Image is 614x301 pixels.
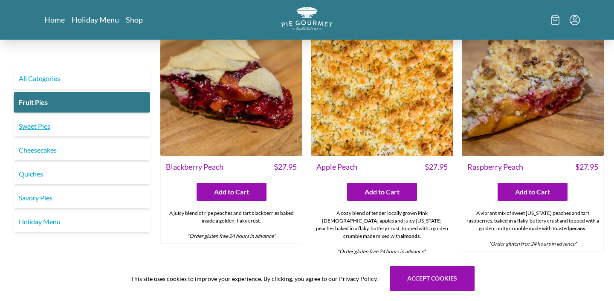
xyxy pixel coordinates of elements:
[14,116,150,136] a: Sweet Pies
[126,14,143,25] a: Shop
[161,206,302,243] div: A juicy blend of ripe peaches and tart blackberries baked inside a golden, flaky crust.
[281,7,333,33] a: Logo
[14,92,150,113] a: Fruit Pies
[569,225,585,232] strong: pecans
[489,240,577,247] em: *Order gluten free 24 hours in advance*
[274,161,297,173] span: $ 27.95
[467,161,523,173] span: Raspberry Peach
[14,164,150,184] a: Quiches
[72,14,119,25] a: Holiday Menu
[14,68,150,89] a: All Categories
[575,161,598,173] span: $ 27.95
[44,14,65,25] a: Home
[365,187,400,197] span: Add to Cart
[347,183,417,201] button: Add to Cart
[14,188,150,208] a: Savory Pies
[311,14,453,156] img: Apple Peach
[337,248,426,255] em: *Order gluten free 24 hours in advance*
[400,233,421,239] strong: almonds.
[166,161,223,173] span: Blackberry Peach
[14,211,150,232] a: Holiday Menu
[498,183,568,201] button: Add to Cart
[214,187,249,197] span: Add to Cart
[570,15,580,25] button: Menu
[425,161,448,173] span: $ 27.95
[197,183,266,201] button: Add to Cart
[462,14,604,156] img: Raspberry Peach
[462,206,603,251] div: A vibrant mix of sweet [US_STATE] peaches and tart raspberries, baked in a flaky, buttery crust a...
[316,161,357,173] span: Apple Peach
[281,7,333,30] img: logo
[311,206,452,259] div: A cozy blend of tender locally grown Pink [DEMOGRAPHIC_DATA] apples and juicy [US_STATE] peaches ...
[187,233,275,239] em: *Order gluten free 24 hours in advance*
[14,140,150,160] a: Cheesecakes
[515,187,550,197] span: Add to Cart
[390,266,475,291] button: Accept cookies
[131,274,378,283] span: This site uses cookies to improve your experience. By clicking, you agree to our Privacy Policy.
[160,14,302,156] img: Blackberry Peach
